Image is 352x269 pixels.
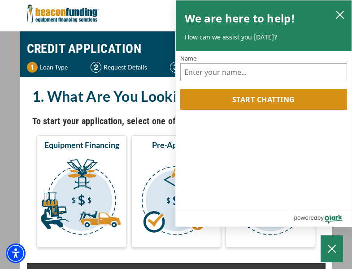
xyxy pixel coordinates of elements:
[91,62,101,73] img: Step 2
[37,135,126,247] button: Equipment Financing
[27,36,326,62] h1: CREDIT APPLICATION
[321,235,343,262] button: Close Chatbox
[294,212,317,223] span: powered
[317,212,324,223] span: by
[152,139,200,150] span: Pre-Approval
[185,9,296,27] h2: We are here to help!
[180,63,348,81] input: Name
[131,135,221,247] button: Pre-Approval
[32,113,320,129] h4: To start your application, select one of the three options below.
[170,62,181,73] img: Step 3
[104,62,147,73] p: Request Details
[6,243,26,263] div: Accessibility Menu
[294,211,352,226] a: Powered by Olark
[39,154,125,243] img: Equipment Financing
[32,86,320,107] h2: 1. What Are You Looking For?
[333,8,347,21] button: close chatbox
[27,62,38,73] img: Step 1
[44,139,119,150] span: Equipment Financing
[40,62,68,73] p: Loan Type
[185,33,343,42] p: How can we assist you [DATE]?
[133,154,219,243] img: Pre-Approval
[180,56,348,61] label: Name
[180,89,348,110] button: Start chatting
